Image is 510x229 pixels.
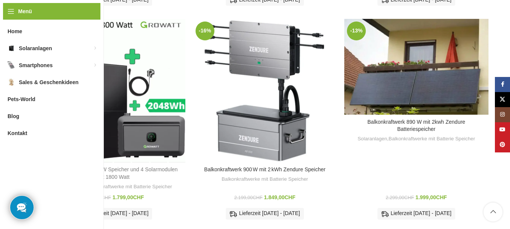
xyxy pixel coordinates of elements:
[8,92,35,106] span: Pets-World
[495,92,510,107] a: X Social Link
[495,107,510,122] a: Instagram Social Link
[8,61,15,69] img: Smartphones
[357,135,387,143] a: Solaranlagen
[388,135,475,143] a: Balkonkraftwerke mit Batterie Speicher
[49,166,178,180] a: Genehmigungsfrei 2 KW Speicher und 4 Solarmodulen mit 1800 Watt
[133,194,144,200] span: CHF
[348,135,484,143] div: ,
[367,119,465,132] a: Balkonkraftwerk 890 W mit 2kwh Zendure Batteriespeicher
[8,109,19,123] span: Blog
[416,194,447,200] bdi: 1.999,00
[204,166,325,172] a: Balkonkraftwerk 900 W mit 2 kWh Zendure Speicher
[404,195,414,200] span: CHF
[484,203,502,221] a: Scroll to top button
[495,77,510,92] a: Facebook Social Link
[285,194,296,200] span: CHF
[377,208,455,219] div: Lieferzeit [DATE] - [DATE]
[101,195,111,200] span: CHF
[234,195,262,200] bdi: 2.199,00
[264,194,295,200] bdi: 1.849,00
[196,22,214,40] span: -16%
[42,19,185,163] a: Genehmigungsfrei 2 KW Speicher und 4 Solarmodulen mit 1800 Watt
[226,208,304,219] div: Lieferzeit [DATE] - [DATE]
[18,7,32,15] span: Menü
[253,195,262,200] span: CHF
[45,183,182,191] div: ,
[19,58,52,72] span: Smartphones
[112,194,144,200] bdi: 1.799,00
[495,122,510,137] a: YouTube Social Link
[386,195,414,200] bdi: 2.299,00
[344,19,488,115] a: Balkonkraftwerk 890 W mit 2kwh Zendure Batteriespeicher
[193,19,337,163] a: Balkonkraftwerk 900 W mit 2 kWh Zendure Speicher
[19,41,52,55] span: Solaranlagen
[222,176,308,183] a: Balkonkraftwerke mit Batterie Speicher
[347,22,366,40] span: -13%
[8,78,15,86] img: Sales & Geschenkideen
[86,183,172,191] a: Balkonkraftwerke mit Batterie Speicher
[495,137,510,152] a: Pinterest Social Link
[436,194,447,200] span: CHF
[8,25,22,38] span: Home
[8,126,27,140] span: Kontakt
[8,45,15,52] img: Solaranlagen
[74,208,152,219] div: Lieferzeit [DATE] - [DATE]
[19,75,79,89] span: Sales & Geschenkideen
